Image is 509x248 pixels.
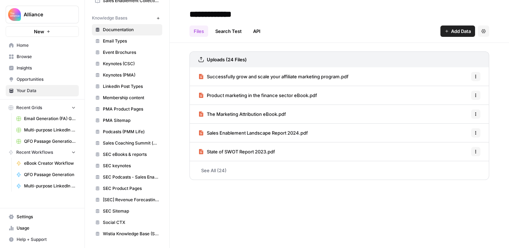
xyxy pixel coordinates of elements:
[92,35,162,47] a: Email Types
[13,124,79,136] a: Multi-purpose LinkedIn Workflow Grid
[103,231,159,237] span: Wistia Knowledge Base (SEC - Full)
[103,151,159,158] span: SEC eBooks & reports
[13,136,79,147] a: QFO Passage Generation Grid (PMA)
[103,83,159,90] span: LinkedIn Post Types
[103,185,159,192] span: SEC Product Pages
[103,174,159,180] span: SEC Podcasts - Sales Enablement Innovation
[24,183,76,189] span: Multi-purpose LinkedIn Workflow
[17,53,76,60] span: Browse
[198,86,317,105] a: Product marketing in the finance sector eBook.pdf
[92,115,162,126] a: PMA Sitemap
[24,115,76,122] span: Email Generation (FA) Grid
[211,26,246,37] a: Search Test
[13,169,79,180] a: QFO Passage Generation
[17,236,76,243] span: Help + Support
[8,8,21,21] img: Alliance Logo
[92,205,162,217] a: SEC Sitemap
[103,27,159,33] span: Documentation
[103,61,159,67] span: Keynotes (CSC)
[198,67,349,86] a: Successfully grow and scale your affiliate marketing program.pdf
[103,197,159,203] span: [SEC] Revenue Forecasting Summit (eBook test)
[16,149,53,156] span: Recent Workflows
[34,28,44,35] span: New
[6,234,79,245] button: Help + Support
[6,51,79,62] a: Browse
[207,73,349,80] span: Successfully grow and scale your affiliate marketing program.pdf
[16,105,42,111] span: Recent Grids
[207,92,317,99] span: Product marketing in the finance sector eBook.pdf
[92,160,162,171] a: SEC keynotes
[103,38,159,44] span: Email Types
[24,138,76,145] span: QFO Passage Generation Grid (PMA)
[207,111,286,118] span: The Marketing Attribution eBook.pdf
[198,52,247,67] a: Uploads (24 Files)
[24,160,76,167] span: eBook Creator Workflow
[451,28,471,35] span: Add Data
[6,40,79,51] a: Home
[103,95,159,101] span: Membership content
[17,88,76,94] span: Your Data
[17,76,76,83] span: Opportunities
[17,42,76,49] span: Home
[249,26,265,37] a: API
[189,26,208,37] a: Files
[24,11,66,18] span: Alliance
[6,26,79,37] button: New
[103,140,159,146] span: Sales Coaching Summit (eBook test)
[103,72,159,78] span: Keynotes (PMA)
[6,74,79,85] a: Opportunities
[207,148,275,155] span: State of SWOT Report 2023.pdf
[6,85,79,96] a: Your Data
[92,217,162,228] a: Social CTX
[13,158,79,169] a: eBook Creator Workflow
[440,26,475,37] button: Add Data
[103,219,159,226] span: Social CTX
[17,65,76,71] span: Insights
[92,126,162,137] a: Podcasts (PMM Life)
[189,161,489,180] a: See All (24)
[103,208,159,214] span: SEC Sitemap
[92,92,162,103] a: Membership content
[13,180,79,192] a: Multi-purpose LinkedIn Workflow
[92,81,162,92] a: LinkedIn Post Types
[92,58,162,69] a: Keynotes (CSC)
[92,171,162,183] a: SEC Podcasts - Sales Enablement Innovation
[92,149,162,160] a: SEC eBooks & reports
[103,117,159,124] span: PMA Sitemap
[6,6,79,23] button: Workspace: Alliance
[198,124,308,142] a: Sales Enablement Landscape Report 2024.pdf
[103,163,159,169] span: SEC keynotes
[92,137,162,149] a: Sales Coaching Summit (eBook test)
[92,47,162,58] a: Event Brochures
[103,49,159,56] span: Event Brochures
[207,56,247,63] h3: Uploads (24 Files)
[6,211,79,222] a: Settings
[92,228,162,239] a: Wistia Knowledge Base (SEC - Full)
[6,102,79,113] button: Recent Grids
[6,147,79,158] button: Recent Workflows
[6,62,79,74] a: Insights
[92,194,162,205] a: [SEC] Revenue Forecasting Summit (eBook test)
[92,24,162,35] a: Documentation
[24,127,76,133] span: Multi-purpose LinkedIn Workflow Grid
[92,15,127,21] span: Knowledge Bases
[198,142,275,161] a: State of SWOT Report 2023.pdf
[17,214,76,220] span: Settings
[92,69,162,81] a: Keynotes (PMA)
[24,171,76,178] span: QFO Passage Generation
[6,222,79,234] a: Usage
[17,225,76,231] span: Usage
[207,129,308,136] span: Sales Enablement Landscape Report 2024.pdf
[13,113,79,124] a: Email Generation (FA) Grid
[103,129,159,135] span: Podcasts (PMM Life)
[92,183,162,194] a: SEC Product Pages
[103,106,159,112] span: PMA Product Pages
[198,105,286,123] a: The Marketing Attribution eBook.pdf
[92,103,162,115] a: PMA Product Pages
